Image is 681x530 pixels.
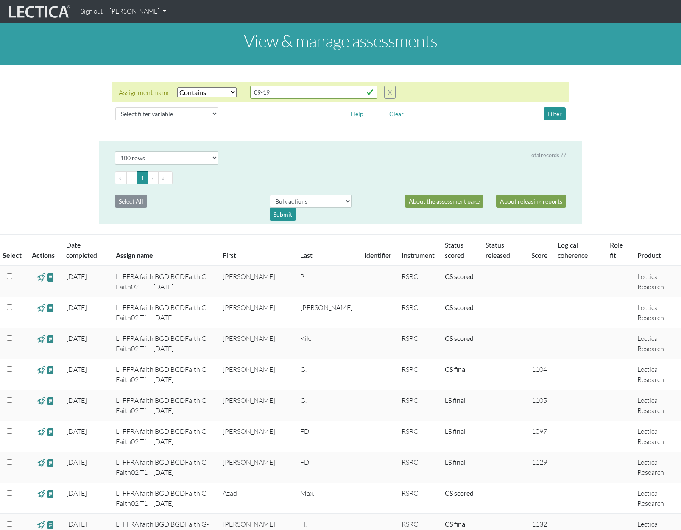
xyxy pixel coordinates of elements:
td: [DATE] [61,266,111,297]
td: Lectica Research [632,421,681,452]
a: Completed = assessment has been completed; CS scored = assessment has been CLAS scored; LS scored... [445,396,466,404]
a: Status scored [445,241,464,259]
td: Lectica Research [632,359,681,390]
td: RSRC [396,328,440,359]
td: RSRC [396,266,440,297]
button: Go to page 1 [137,171,148,184]
span: view [47,272,55,282]
a: Completed = assessment has been completed; CS scored = assessment has been CLAS scored; LS scored... [445,427,466,435]
td: LI FFRA faith BGD BGDFaith G-Faith02 T1—[DATE] [111,297,218,328]
div: Assignment name [119,87,170,98]
td: Lectica Research [632,390,681,421]
td: LI FFRA faith BGD BGDFaith G-Faith02 T1—[DATE] [111,266,218,297]
td: [PERSON_NAME] [218,266,295,297]
a: Role fit [610,241,623,259]
a: Logical coherence [558,241,588,259]
td: FDI [295,421,359,452]
th: Actions [27,235,61,266]
a: Completed = assessment has been completed; CS scored = assessment has been CLAS scored; LS scored... [445,334,474,342]
td: [PERSON_NAME] [295,297,359,328]
button: Select All [115,195,147,208]
a: Sign out [77,3,106,20]
td: G. [295,359,359,390]
td: Lectica Research [632,328,681,359]
td: Kik. [295,328,359,359]
span: 1104 [532,365,547,374]
span: view [47,303,55,313]
span: 1129 [532,458,547,466]
td: [PERSON_NAME] [218,359,295,390]
span: view [47,489,55,499]
a: Date completed [66,241,97,259]
a: Completed = assessment has been completed; CS scored = assessment has been CLAS scored; LS scored... [445,520,467,528]
a: Instrument [402,251,435,259]
a: Completed = assessment has been completed; CS scored = assessment has been CLAS scored; LS scored... [445,365,467,373]
td: [PERSON_NAME] [218,328,295,359]
span: view [37,365,45,375]
span: view [47,458,55,468]
td: [DATE] [61,452,111,483]
span: view [47,427,55,437]
td: [PERSON_NAME] [218,297,295,328]
span: view [37,272,45,282]
span: view [37,303,45,313]
td: Lectica Research [632,483,681,514]
td: RSRC [396,452,440,483]
span: 1105 [532,396,547,404]
ul: Pagination [115,171,566,184]
td: Lectica Research [632,266,681,297]
span: 1097 [532,427,547,435]
td: RSRC [396,390,440,421]
td: [DATE] [61,297,111,328]
td: LI FFRA faith BGD BGDFaith G-Faith02 T1—[DATE] [111,452,218,483]
td: LI FFRA faith BGD BGDFaith G-Faith02 T1—[DATE] [111,483,218,514]
button: Filter [544,107,566,120]
td: RSRC [396,359,440,390]
a: Status released [486,241,510,259]
span: view [37,334,45,344]
button: Clear [385,107,407,120]
td: LI FFRA faith BGD BGDFaith G-Faith02 T1—[DATE] [111,421,218,452]
td: FDI [295,452,359,483]
span: view [47,365,55,375]
button: Help [347,107,367,120]
td: [DATE] [61,421,111,452]
a: [PERSON_NAME] [106,3,170,20]
a: First [223,251,236,259]
td: LI FFRA faith BGD BGDFaith G-Faith02 T1—[DATE] [111,359,218,390]
a: Completed = assessment has been completed; CS scored = assessment has been CLAS scored; LS scored... [445,272,474,280]
td: RSRC [396,483,440,514]
img: lecticalive [7,4,70,20]
span: view [47,520,55,530]
span: view [47,334,55,344]
a: Product [637,251,661,259]
td: RSRC [396,421,440,452]
td: G. [295,390,359,421]
td: Max. [295,483,359,514]
td: [PERSON_NAME] [218,390,295,421]
a: About releasing reports [496,195,566,208]
td: [DATE] [61,483,111,514]
td: [PERSON_NAME] [218,452,295,483]
td: [DATE] [61,390,111,421]
a: Completed = assessment has been completed; CS scored = assessment has been CLAS scored; LS scored... [445,303,474,311]
td: [DATE] [61,328,111,359]
td: Azad [218,483,295,514]
span: view [37,520,45,530]
span: view [37,427,45,437]
td: [DATE] [61,359,111,390]
a: Help [347,109,367,117]
a: Last [300,251,313,259]
span: view [37,489,45,499]
a: Completed = assessment has been completed; CS scored = assessment has been CLAS scored; LS scored... [445,458,466,466]
a: Score [531,251,547,259]
a: Completed = assessment has been completed; CS scored = assessment has been CLAS scored; LS scored... [445,489,474,497]
span: view [37,396,45,406]
div: Submit [270,208,296,221]
td: Lectica Research [632,452,681,483]
td: LI FFRA faith BGD BGDFaith G-Faith02 T1—[DATE] [111,390,218,421]
div: Total records 77 [528,151,566,159]
span: 1132 [532,520,547,528]
a: Identifier [364,251,391,259]
span: view [47,396,55,406]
